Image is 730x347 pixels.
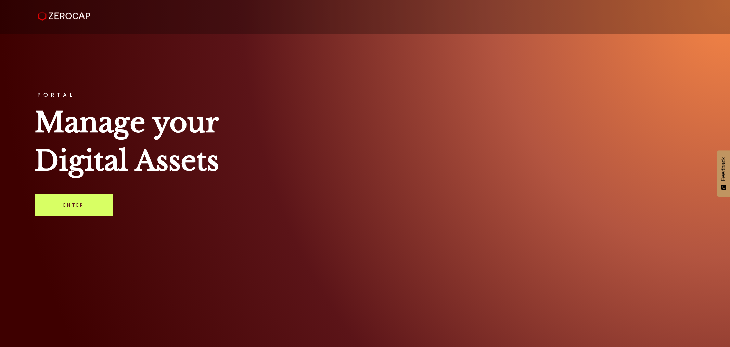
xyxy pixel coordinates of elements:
[35,194,113,216] a: Enter
[720,157,727,181] span: Feedback
[717,150,730,197] button: Feedback - Show survey
[35,103,695,180] h1: Manage your Digital Assets
[35,92,695,98] h3: PORTAL
[38,11,90,21] img: ZeroCap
